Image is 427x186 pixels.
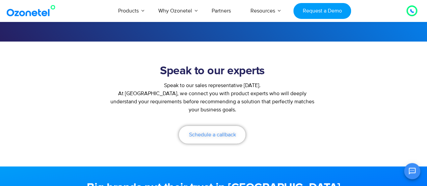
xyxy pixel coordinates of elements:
h2: Speak to our experts [107,64,318,78]
a: Schedule a callback [179,126,245,143]
a: Request a Demo [293,3,351,19]
button: Open chat [404,163,420,179]
p: At [GEOGRAPHIC_DATA], we connect you with product experts who will deeply understand your require... [107,89,318,114]
span: Schedule a callback [189,132,236,137]
div: Speak to our sales representative [DATE]. [107,81,318,89]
